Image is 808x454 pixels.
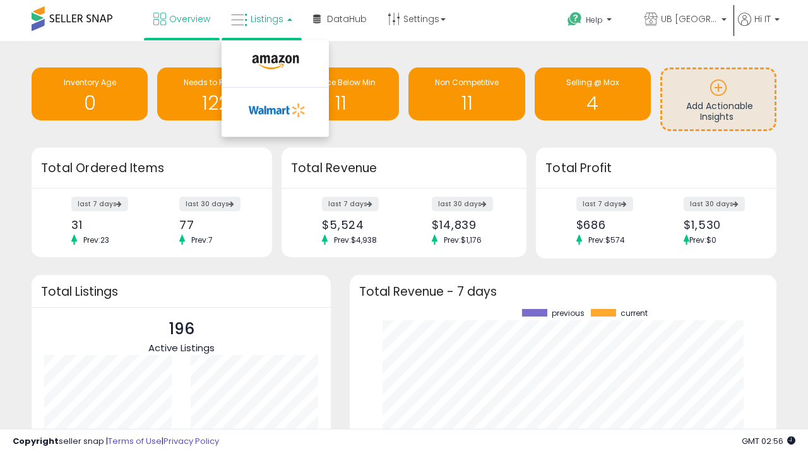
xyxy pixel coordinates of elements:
[41,160,263,177] h3: Total Ordered Items
[306,77,376,88] span: BB Price Below Min
[686,100,753,124] span: Add Actionable Insights
[169,13,210,25] span: Overview
[684,197,745,211] label: last 30 days
[432,218,504,231] div: $14,839
[359,287,767,296] h3: Total Revenue - 7 days
[185,235,219,245] span: Prev: 7
[184,77,247,88] span: Needs to Reprice
[557,2,633,41] a: Help
[163,435,219,447] a: Privacy Policy
[71,218,142,231] div: 31
[535,67,651,120] a: Selling @ Max 4
[251,13,283,25] span: Listings
[689,235,716,245] span: Prev: $0
[566,77,619,88] span: Selling @ Max
[432,197,493,211] label: last 30 days
[552,309,585,318] span: previous
[322,218,395,231] div: $5,524
[148,341,215,354] span: Active Listings
[77,235,116,245] span: Prev: 23
[38,93,141,113] h1: 0
[661,13,718,25] span: UB [GEOGRAPHIC_DATA]
[32,67,148,120] a: Inventory Age 0
[283,67,399,120] a: BB Price Below Min 11
[684,218,754,231] div: $1,530
[408,67,525,120] a: Non Competitive 11
[582,235,631,245] span: Prev: $574
[108,435,162,447] a: Terms of Use
[586,15,603,25] span: Help
[289,93,393,113] h1: 11
[41,287,321,296] h3: Total Listings
[157,67,273,120] a: Needs to Reprice 122
[327,13,367,25] span: DataHub
[13,436,219,448] div: seller snap | |
[567,11,583,27] i: Get Help
[291,160,517,177] h3: Total Revenue
[576,197,633,211] label: last 7 days
[754,13,771,25] span: Hi IT
[437,235,488,245] span: Prev: $1,176
[621,309,648,318] span: current
[541,93,645,113] h1: 4
[742,435,795,447] span: 2025-10-7 02:56 GMT
[71,197,128,211] label: last 7 days
[179,218,250,231] div: 77
[435,77,499,88] span: Non Competitive
[64,77,116,88] span: Inventory Age
[148,317,215,341] p: 196
[179,197,241,211] label: last 30 days
[322,197,379,211] label: last 7 days
[545,160,767,177] h3: Total Profit
[738,13,780,41] a: Hi IT
[163,93,267,113] h1: 122
[415,93,518,113] h1: 11
[13,435,59,447] strong: Copyright
[576,218,647,231] div: $686
[662,69,775,129] a: Add Actionable Insights
[328,235,383,245] span: Prev: $4,938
